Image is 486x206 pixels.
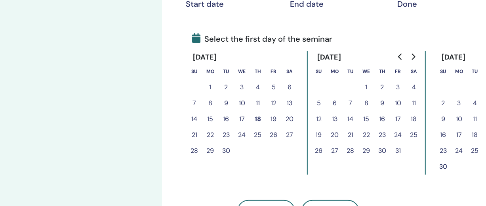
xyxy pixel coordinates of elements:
th: Sunday [187,64,202,79]
th: Monday [451,64,467,79]
button: 11 [467,111,483,127]
button: 19 [311,127,327,143]
button: 4 [406,79,422,95]
button: 17 [234,111,250,127]
th: Tuesday [218,64,234,79]
th: Monday [202,64,218,79]
button: 25 [250,127,266,143]
button: 3 [451,95,467,111]
th: Sunday [311,64,327,79]
button: 23 [435,143,451,159]
button: 2 [374,79,390,95]
button: 9 [435,111,451,127]
button: 3 [390,79,406,95]
button: 4 [467,95,483,111]
button: 4 [250,79,266,95]
button: 2 [218,79,234,95]
button: 28 [343,143,358,159]
th: Thursday [250,64,266,79]
button: 30 [374,143,390,159]
button: 27 [327,143,343,159]
button: 24 [451,143,467,159]
th: Wednesday [358,64,374,79]
button: 10 [451,111,467,127]
button: 1 [202,79,218,95]
button: 7 [187,95,202,111]
div: [DATE] [435,51,472,64]
button: 20 [327,127,343,143]
span: Select the first day of the seminar [192,33,332,45]
button: 10 [234,95,250,111]
button: 6 [282,79,297,95]
button: 28 [187,143,202,159]
button: 15 [358,111,374,127]
button: 24 [390,127,406,143]
button: 12 [311,111,327,127]
button: 20 [282,111,297,127]
button: 16 [218,111,234,127]
button: 7 [343,95,358,111]
button: 23 [218,127,234,143]
div: [DATE] [187,51,223,64]
button: 8 [202,95,218,111]
th: Saturday [406,64,422,79]
button: 27 [282,127,297,143]
button: 5 [311,95,327,111]
button: 8 [358,95,374,111]
button: 22 [358,127,374,143]
button: Go to next month [407,49,419,65]
button: 9 [218,95,234,111]
button: 1 [358,79,374,95]
button: 25 [406,127,422,143]
th: Tuesday [343,64,358,79]
button: 6 [327,95,343,111]
th: Friday [266,64,282,79]
th: Sunday [435,64,451,79]
button: 14 [343,111,358,127]
button: 16 [374,111,390,127]
th: Friday [390,64,406,79]
button: 22 [202,127,218,143]
button: 5 [266,79,282,95]
button: 29 [358,143,374,159]
div: [DATE] [311,51,348,64]
th: Wednesday [234,64,250,79]
button: 17 [390,111,406,127]
button: 26 [266,127,282,143]
button: 21 [187,127,202,143]
button: 11 [406,95,422,111]
button: 2 [435,95,451,111]
button: 13 [327,111,343,127]
button: 18 [250,111,266,127]
th: Tuesday [467,64,483,79]
button: 16 [435,127,451,143]
button: Go to previous month [394,49,407,65]
button: 18 [467,127,483,143]
button: 11 [250,95,266,111]
button: 15 [202,111,218,127]
button: 10 [390,95,406,111]
button: 14 [187,111,202,127]
button: 19 [266,111,282,127]
button: 13 [282,95,297,111]
button: 26 [311,143,327,159]
button: 25 [467,143,483,159]
button: 3 [234,79,250,95]
th: Thursday [374,64,390,79]
button: 18 [406,111,422,127]
th: Saturday [282,64,297,79]
button: 29 [202,143,218,159]
button: 30 [435,159,451,175]
button: 12 [266,95,282,111]
button: 9 [374,95,390,111]
button: 23 [374,127,390,143]
button: 21 [343,127,358,143]
button: 30 [218,143,234,159]
button: 17 [451,127,467,143]
th: Monday [327,64,343,79]
button: 24 [234,127,250,143]
button: 31 [390,143,406,159]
